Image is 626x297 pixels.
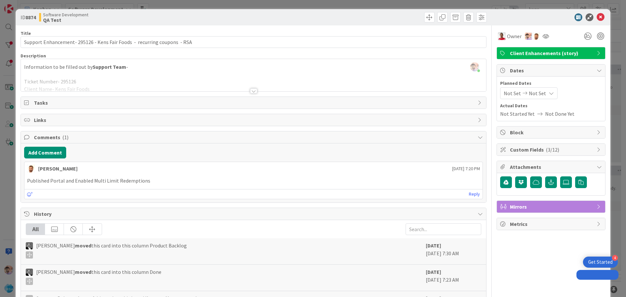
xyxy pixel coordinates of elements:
span: ( 1 ) [62,134,68,141]
p: Information to be filled out by - [24,63,483,71]
span: [DATE] 7:20 PM [452,165,480,172]
strong: Support Team [93,64,126,70]
div: [DATE] 7:23 AM [426,268,481,288]
img: RA [26,242,33,249]
span: Software Development [43,12,88,17]
span: Block [510,128,593,136]
b: [DATE] [426,242,441,249]
img: AS [533,33,540,40]
div: All [26,224,45,235]
span: ID [21,13,36,21]
span: Client Enhancements (story) [510,49,593,57]
img: pl4L0N3wBX7tJinSylGEWxEMLUfHaQkZ.png [470,62,479,71]
span: Not Done Yet [545,110,574,118]
span: Comments [34,133,474,141]
div: Get Started [588,259,613,265]
input: type card name here... [21,36,486,48]
b: [DATE] [426,269,441,275]
div: 4 [612,255,618,261]
img: AS [27,165,35,172]
b: moved [75,269,91,275]
span: Not Set [529,89,546,97]
b: QA Test [43,17,88,22]
span: Actual Dates [500,102,602,109]
div: [DATE] 7:30 AM [426,242,481,261]
img: RA [26,269,33,276]
a: Reply [469,190,480,198]
span: Custom Fields [510,146,593,154]
span: Planned Dates [500,80,602,87]
span: [PERSON_NAME] this card into this column Product Backlog [36,242,187,259]
span: Tasks [34,99,474,107]
span: Attachments [510,163,593,171]
span: Not Set [504,89,521,97]
b: 8874 [25,14,36,21]
span: Links [34,116,474,124]
span: Mirrors [510,203,593,211]
div: Open Get Started checklist, remaining modules: 4 [583,257,618,268]
div: [PERSON_NAME] [38,165,78,172]
span: History [34,210,474,218]
span: Dates [510,67,593,74]
label: Title [21,30,31,36]
p: Published Portal and Enabled Multi Limit Redemptions [27,177,480,185]
span: [PERSON_NAME] this card into this column Done [36,268,161,285]
span: Not Started Yet [500,110,535,118]
span: ( 3/12 ) [546,146,559,153]
b: moved [75,242,91,249]
span: Metrics [510,220,593,228]
span: Description [21,53,46,59]
button: Add Comment [24,147,66,158]
input: Search... [406,223,481,235]
img: RM [498,32,506,40]
span: Owner [507,32,522,40]
img: RS [525,33,532,40]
